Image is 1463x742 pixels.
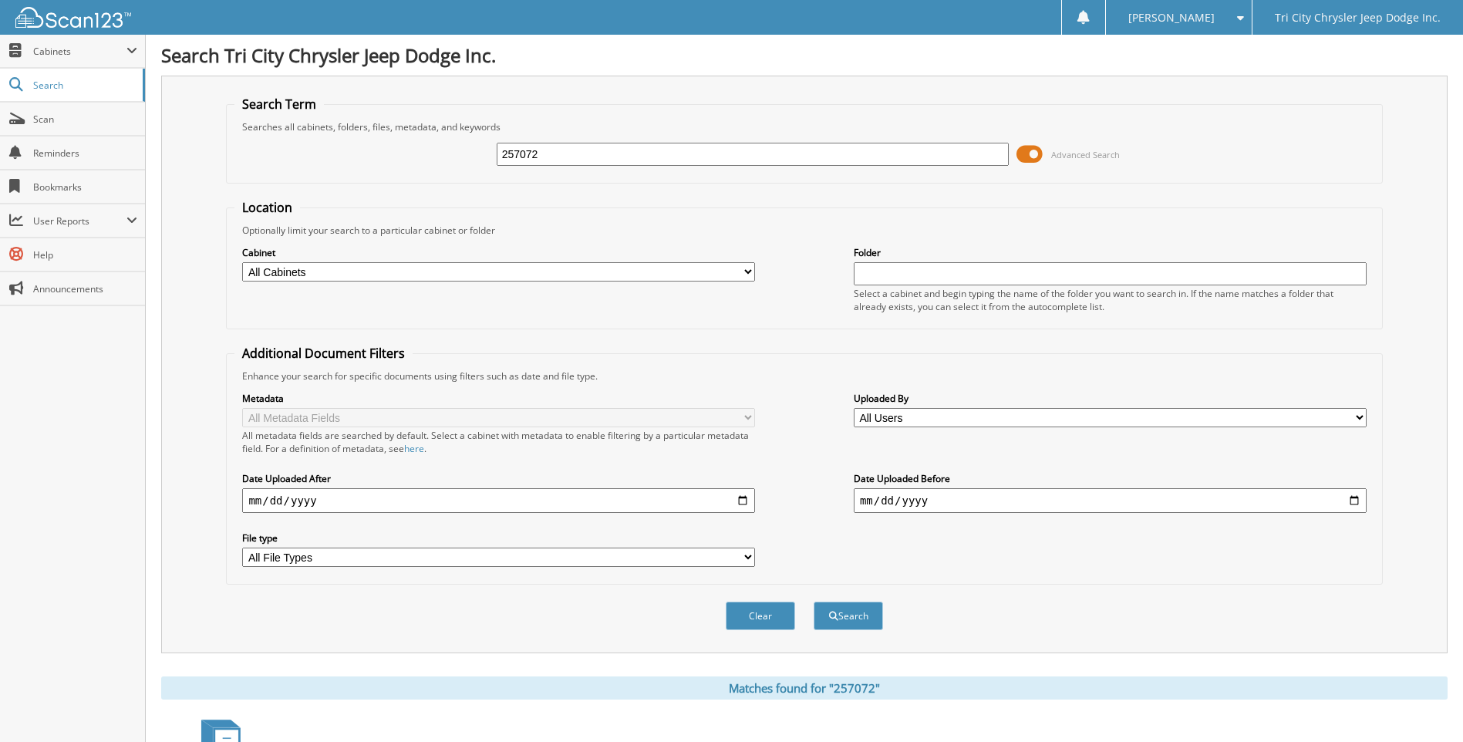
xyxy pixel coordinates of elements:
span: Scan [33,113,137,126]
label: File type [242,531,755,545]
legend: Additional Document Filters [234,345,413,362]
h1: Search Tri City Chrysler Jeep Dodge Inc. [161,42,1448,68]
span: Help [33,248,137,261]
span: Announcements [33,282,137,295]
div: All metadata fields are searched by default. Select a cabinet with metadata to enable filtering b... [242,429,755,455]
span: Search [33,79,135,92]
span: Tri City Chrysler Jeep Dodge Inc. [1275,13,1441,22]
input: end [854,488,1367,513]
a: here [404,442,424,455]
div: Searches all cabinets, folders, files, metadata, and keywords [234,120,1374,133]
legend: Search Term [234,96,324,113]
span: Cabinets [33,45,126,58]
input: start [242,488,755,513]
div: Optionally limit your search to a particular cabinet or folder [234,224,1374,237]
div: Select a cabinet and begin typing the name of the folder you want to search in. If the name match... [854,287,1367,313]
button: Clear [726,602,795,630]
label: Metadata [242,392,755,405]
span: Advanced Search [1051,149,1120,160]
span: User Reports [33,214,126,228]
label: Folder [854,246,1367,259]
span: [PERSON_NAME] [1128,13,1215,22]
div: Matches found for "257072" [161,676,1448,700]
div: Enhance your search for specific documents using filters such as date and file type. [234,369,1374,383]
legend: Location [234,199,300,216]
span: Reminders [33,147,137,160]
span: Bookmarks [33,180,137,194]
label: Uploaded By [854,392,1367,405]
img: scan123-logo-white.svg [15,7,131,28]
label: Date Uploaded After [242,472,755,485]
label: Cabinet [242,246,755,259]
button: Search [814,602,883,630]
label: Date Uploaded Before [854,472,1367,485]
